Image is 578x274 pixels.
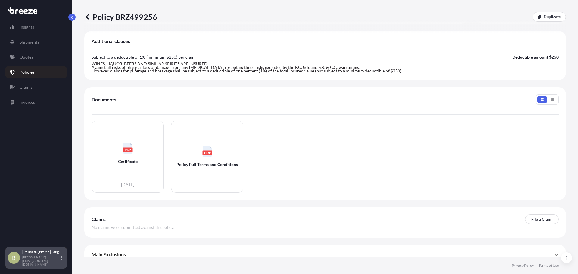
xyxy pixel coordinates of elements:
span: Documents [92,97,116,103]
p: Against all risks of physical loss or damage from any [MEDICAL_DATA], excepting those risks exclu... [92,66,559,69]
p: [PERSON_NAME][EMAIL_ADDRESS][DOMAIN_NAME] [22,255,60,266]
a: Terms of Use [539,263,559,268]
p: [PERSON_NAME] Lang [22,249,60,254]
p: Insights [20,24,34,30]
a: Policies [5,66,67,78]
p: Policies [20,69,34,75]
span: B [12,255,16,261]
div: Main Exclusions [92,247,559,262]
span: Additional clauses [92,38,130,44]
span: Claims [92,216,106,222]
a: Insights [5,21,67,33]
p: Duplicate [544,14,561,20]
p: Quotes [20,54,33,60]
p: Claims [20,84,33,90]
span: No claims were submitted against this policy . [92,224,174,230]
text: PDF [124,147,131,151]
span: Certificate [118,159,138,165]
span: Policy Full Terms and Conditions [176,162,238,168]
a: PDFCertificate[DATE] [92,121,164,193]
p: However, claims for pilferage and breakage shall be subject to a deductible of one percent (1%) o... [92,69,559,73]
span: [DATE] [121,182,134,188]
text: PDF [204,150,211,154]
p: Deductible amount $250 [512,54,559,60]
a: Claims [5,81,67,93]
p: Subject to a deductible of 1% (minimum $250) per claim [92,54,196,60]
p: WINES, LIQUOR, BEERS AND SIMILAR SPIRITS ARE INSURED: [92,62,559,66]
span: Main Exclusions [92,251,126,257]
p: Invoices [20,99,35,105]
a: Invoices [5,96,67,108]
a: Quotes [5,51,67,63]
a: Shipments [5,36,67,48]
p: Shipments [20,39,39,45]
a: File a Claim [525,214,559,224]
p: Policy BRZ499256 [84,12,157,22]
p: File a Claim [531,216,552,222]
a: PDFPolicy Full Terms and Conditions [171,121,243,193]
a: Privacy Policy [512,263,534,268]
a: Duplicate [533,12,566,22]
